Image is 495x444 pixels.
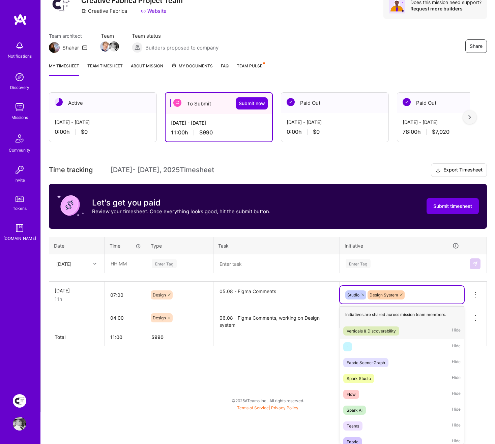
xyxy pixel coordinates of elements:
span: Share [470,43,483,50]
div: Spark Studio [347,375,371,382]
div: Enter Tag [152,258,177,269]
div: Enter Tag [346,258,371,269]
span: Hide [452,406,461,415]
textarea: 05.08 - Figma Comments [214,282,339,308]
img: tokens [16,196,24,202]
a: My timesheet [49,62,79,76]
img: guide book [13,221,26,235]
div: - [347,343,349,350]
th: Task [213,237,340,254]
button: Submit now [236,97,268,109]
img: To Submit [173,99,181,107]
div: Tokens [13,205,27,212]
h3: Let's get you paid [92,198,270,208]
div: Missions [11,114,28,121]
div: 11:00 h [171,129,267,136]
div: 11h [55,295,99,303]
div: Initiative [345,242,459,250]
span: Hide [452,421,461,431]
div: Shahar [62,44,79,51]
button: Share [465,39,487,53]
a: Team timesheet [87,62,123,76]
a: User Avatar [11,417,28,431]
a: My Documents [171,62,213,76]
div: Request more builders [410,5,482,12]
div: Active [49,93,156,113]
span: Team [101,32,118,39]
div: Initiatives are shared across mission team members. [340,306,464,323]
div: [DATE] - [DATE] [171,119,267,126]
span: Hide [452,374,461,383]
div: [DATE] - [DATE] [55,119,151,126]
a: Team Member Avatar [110,41,118,52]
span: Design [153,315,166,320]
a: Terms of Service [237,405,269,410]
div: Discovery [10,84,29,91]
i: icon Mail [82,45,87,50]
span: Submit timesheet [433,203,472,210]
div: 0:00 h [287,128,383,135]
a: Creative Fabrica Project Team [11,394,28,408]
i: icon Download [435,167,441,174]
img: Team Member Avatar [109,41,119,52]
div: Fabric Scene-Graph [347,359,385,366]
div: [DOMAIN_NAME] [3,235,36,242]
button: Submit timesheet [427,198,479,214]
span: [DATE] - [DATE] , 2025 Timesheet [110,166,214,174]
a: Team Member Avatar [101,41,110,52]
span: $990 [199,129,213,136]
span: $0 [313,128,320,135]
img: Team Member Avatar [100,41,110,52]
span: $ 990 [151,334,164,340]
span: Submit now [239,100,265,107]
div: Creative Fabrica [81,7,127,14]
div: Time [110,242,141,249]
i: icon CompanyGray [81,8,87,14]
img: discovery [13,70,26,84]
span: $7,020 [432,128,449,135]
img: Invite [13,163,26,177]
div: Community [9,147,30,154]
div: [DATE] [55,287,99,294]
span: Hide [452,390,461,399]
textarea: 06.08 - Figma Comments, working on Design system [214,309,339,327]
a: Team Pulse [237,62,264,76]
img: Builders proposed to company [132,42,143,53]
div: Teams [347,422,359,430]
img: bell [13,39,26,53]
input: HH:MM [105,255,145,273]
img: User Avatar [13,417,26,431]
div: © 2025 ATeams Inc., All rights reserved. [40,392,495,409]
img: Paid Out [403,98,411,106]
img: Paid Out [287,98,295,106]
div: Flow [347,391,356,398]
div: 0:00 h [55,128,151,135]
img: Team Architect [49,42,60,53]
th: Type [146,237,213,254]
th: Total [49,328,105,346]
img: Creative Fabrica Project Team [13,394,26,408]
span: Builders proposed to company [145,44,219,51]
th: 11:00 [105,328,146,346]
i: icon Chevron [93,262,96,265]
a: FAQ [221,62,229,76]
div: [DATE] - [DATE] [287,119,383,126]
img: coin [57,192,84,219]
th: Date [49,237,105,254]
span: Team status [132,32,219,39]
img: Community [11,130,28,147]
span: Studio [347,292,359,297]
img: Submit [472,261,478,266]
div: Verticals & Discoverability [347,327,396,335]
div: To Submit [166,93,272,114]
div: [DATE] [56,260,71,267]
div: Invite [14,177,25,184]
span: Hide [452,342,461,351]
span: Time tracking [49,166,93,174]
div: Spark AI [347,407,362,414]
a: Privacy Policy [271,405,298,410]
a: About Mission [131,62,163,76]
span: Hide [452,326,461,336]
span: Design System [370,292,398,297]
a: Website [141,7,167,14]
